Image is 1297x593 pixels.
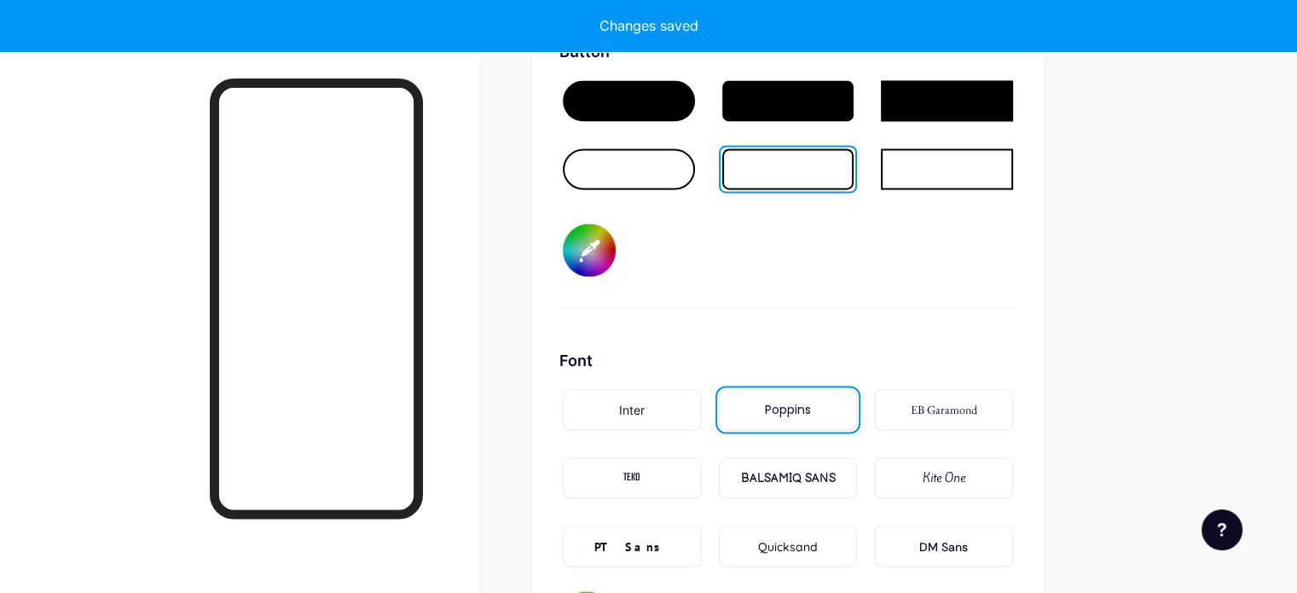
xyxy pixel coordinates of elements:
[911,401,977,419] div: EB Garamond
[919,538,968,555] div: DM Sans
[594,538,669,555] div: PT Sans
[623,469,640,487] div: TEKO
[740,469,835,487] div: BALSAMIQ SANS
[599,15,698,36] div: Changes saved
[619,401,645,419] div: Inter
[923,469,965,487] div: Kite One
[765,401,811,419] div: Poppins
[559,349,1016,372] div: Font
[758,538,818,555] div: Quicksand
